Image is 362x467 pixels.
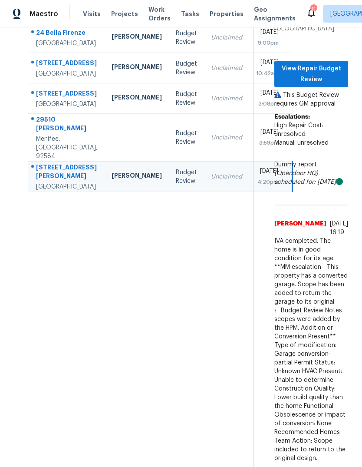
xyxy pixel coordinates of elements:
[111,10,138,18] span: Projects
[274,123,323,137] span: High Repair Cost: unresolved
[274,140,329,146] span: Manual: unresolved
[274,24,348,33] div: [GEOGRAPHIC_DATA]
[36,115,98,135] div: 29510 [PERSON_NAME]
[176,29,197,46] div: Budget Review
[211,64,242,73] div: Unclaimed
[148,5,171,23] span: Work Orders
[274,170,318,176] i: (Opendoor HQ)
[36,39,98,48] div: [GEOGRAPHIC_DATA]
[176,168,197,185] div: Budget Review
[211,94,242,103] div: Unclaimed
[36,28,98,39] div: 24 Bella Firenze
[30,10,58,18] span: Maestro
[36,70,98,78] div: [GEOGRAPHIC_DATA]
[274,237,348,463] span: IVA completed. The home is in good condition for its age. **MM escalation - This property has a c...
[210,10,244,18] span: Properties
[112,171,162,182] div: [PERSON_NAME]
[36,163,98,182] div: [STREET_ADDRESS][PERSON_NAME]
[274,91,348,108] p: This Budget Review requires GM approval
[254,5,296,23] span: Geo Assignments
[281,63,341,85] span: View Repair Budget Review
[36,135,98,161] div: Menifee, [GEOGRAPHIC_DATA], 92584
[176,129,197,146] div: Budget Review
[176,90,197,107] div: Budget Review
[36,89,98,100] div: [STREET_ADDRESS]
[176,60,197,77] div: Budget Review
[83,10,101,18] span: Visits
[36,182,98,191] div: [GEOGRAPHIC_DATA]
[274,160,348,186] div: Dummy_report
[274,219,326,237] span: [PERSON_NAME]
[276,306,347,315] span: Budget Review Notes
[112,63,162,73] div: [PERSON_NAME]
[112,93,162,104] div: [PERSON_NAME]
[274,61,348,87] button: View Repair Budget Review
[211,172,242,181] div: Unclaimed
[181,11,199,17] span: Tasks
[211,33,242,42] div: Unclaimed
[274,114,310,120] b: Escalations:
[36,59,98,70] div: [STREET_ADDRESS]
[274,179,336,185] i: scheduled for: [DATE]
[211,133,242,142] div: Unclaimed
[330,221,348,235] span: [DATE] 16:19
[112,32,162,43] div: [PERSON_NAME]
[310,5,316,14] div: 11
[36,100,98,109] div: [GEOGRAPHIC_DATA]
